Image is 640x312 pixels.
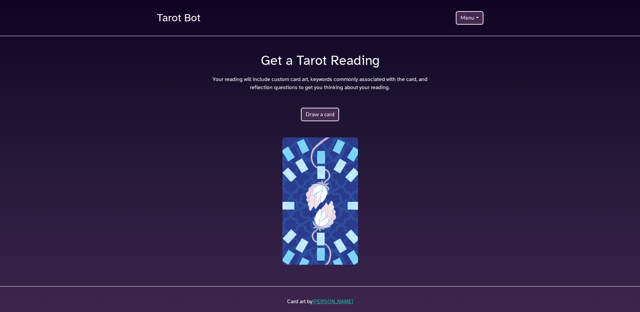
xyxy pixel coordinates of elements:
button: Draw a card [301,108,339,121]
img: cardBack.jpg [282,137,358,265]
a: [PERSON_NAME] [312,298,353,305]
h1: Get a Tarot Reading [153,52,488,69]
p: Your reading will include custom card art, keywords commonly associated with the card, and reflec... [213,75,427,92]
p: Card art by [157,297,483,306]
button: Menu [456,11,483,25]
a: Tarot Bot [157,8,200,28]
